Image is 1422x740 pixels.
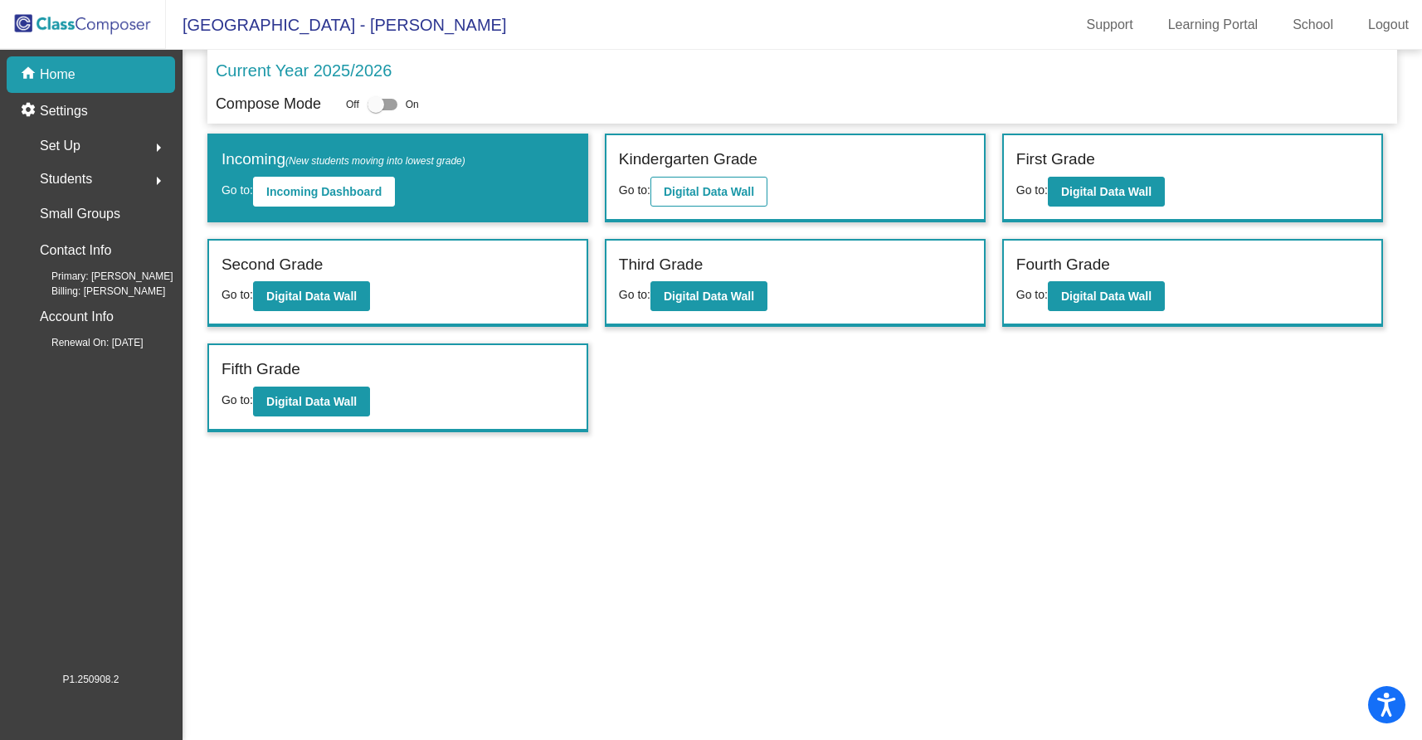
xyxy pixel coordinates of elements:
[253,387,370,416] button: Digital Data Wall
[40,101,88,121] p: Settings
[285,155,465,167] span: (New students moving into lowest grade)
[1016,148,1095,172] label: First Grade
[266,395,357,408] b: Digital Data Wall
[216,58,392,83] p: Current Year 2025/2026
[1048,177,1165,207] button: Digital Data Wall
[25,335,143,350] span: Renewal On: [DATE]
[650,177,767,207] button: Digital Data Wall
[222,148,465,172] label: Incoming
[222,183,253,197] span: Go to:
[40,202,120,226] p: Small Groups
[253,281,370,311] button: Digital Data Wall
[664,185,754,198] b: Digital Data Wall
[40,305,114,329] p: Account Info
[149,138,168,158] mat-icon: arrow_right
[619,288,650,301] span: Go to:
[406,97,419,112] span: On
[1016,183,1048,197] span: Go to:
[149,171,168,191] mat-icon: arrow_right
[222,253,324,277] label: Second Grade
[222,393,253,407] span: Go to:
[1016,288,1048,301] span: Go to:
[266,290,357,303] b: Digital Data Wall
[166,12,506,38] span: [GEOGRAPHIC_DATA] - [PERSON_NAME]
[266,185,382,198] b: Incoming Dashboard
[1279,12,1347,38] a: School
[20,101,40,121] mat-icon: settings
[253,177,395,207] button: Incoming Dashboard
[222,358,300,382] label: Fifth Grade
[40,239,111,262] p: Contact Info
[619,183,650,197] span: Go to:
[216,93,321,115] p: Compose Mode
[40,168,92,191] span: Students
[25,269,173,284] span: Primary: [PERSON_NAME]
[619,253,703,277] label: Third Grade
[346,97,359,112] span: Off
[25,284,165,299] span: Billing: [PERSON_NAME]
[650,281,767,311] button: Digital Data Wall
[40,134,80,158] span: Set Up
[40,65,75,85] p: Home
[1048,281,1165,311] button: Digital Data Wall
[222,288,253,301] span: Go to:
[619,148,757,172] label: Kindergarten Grade
[664,290,754,303] b: Digital Data Wall
[1016,253,1110,277] label: Fourth Grade
[1061,185,1152,198] b: Digital Data Wall
[1074,12,1147,38] a: Support
[1155,12,1272,38] a: Learning Portal
[1355,12,1422,38] a: Logout
[20,65,40,85] mat-icon: home
[1061,290,1152,303] b: Digital Data Wall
